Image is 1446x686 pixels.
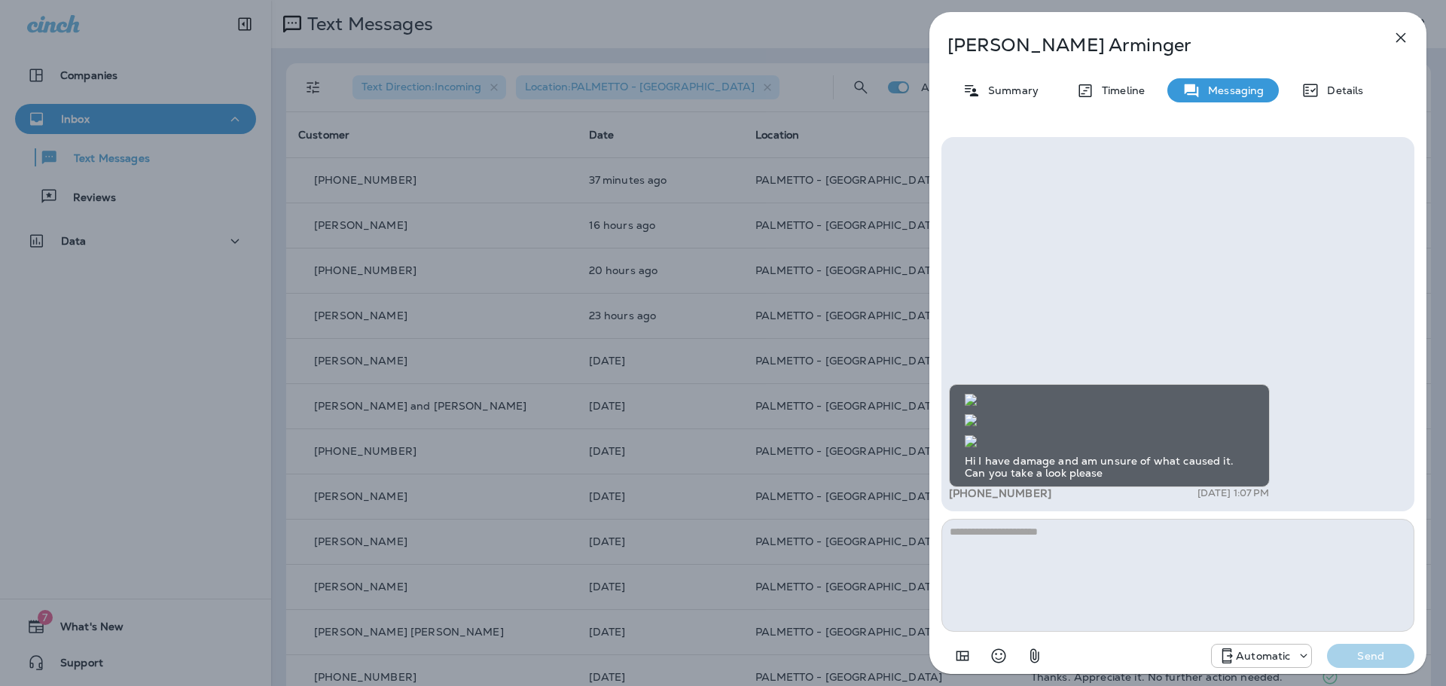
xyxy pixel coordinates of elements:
p: Messaging [1200,84,1264,96]
span: [PHONE_NUMBER] [949,486,1051,500]
p: Summary [981,84,1039,96]
img: twilio-download [965,435,977,447]
p: [PERSON_NAME] Arminger [947,35,1359,56]
p: Details [1319,84,1363,96]
p: [DATE] 1:07 PM [1197,487,1270,499]
button: Select an emoji [984,641,1014,671]
div: Hi I have damage and am unsure of what caused it. Can you take a look please [949,384,1270,487]
button: Add in a premade template [947,641,978,671]
img: twilio-download [965,414,977,426]
p: Timeline [1094,84,1145,96]
img: twilio-download [965,394,977,406]
p: Automatic [1236,650,1290,662]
